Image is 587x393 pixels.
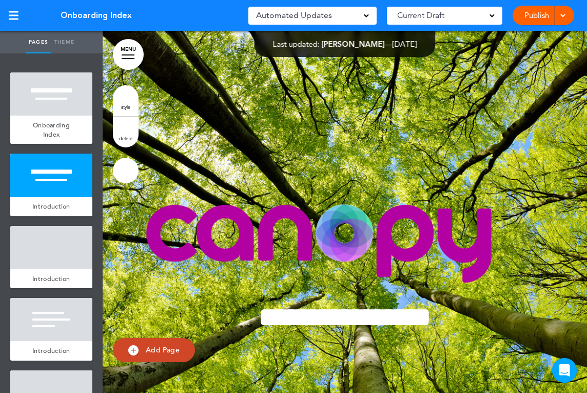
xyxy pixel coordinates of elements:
span: [PERSON_NAME] [322,39,385,49]
a: Introduction [10,197,92,216]
span: Last updated: [273,39,320,49]
a: Theme [51,31,77,53]
span: delete [119,135,132,141]
div: Open Intercom Messenger [552,358,577,383]
img: add.svg [128,345,139,355]
span: Current Draft [397,8,444,23]
span: Add Page [146,345,180,354]
span: Introduction [32,202,70,211]
a: Introduction [10,269,92,289]
div: — [273,40,417,48]
a: Introduction [10,341,92,361]
a: Onboarding Index [10,116,92,144]
span: [DATE] [393,39,417,49]
a: style [113,85,139,116]
span: Introduction [32,346,70,355]
span: Onboarding Index [61,10,132,21]
a: Pages [26,31,51,53]
a: delete [113,117,139,147]
span: Onboarding Index [33,121,70,139]
a: MENU [113,39,144,70]
span: Automated Updates [256,8,332,23]
span: Introduction [32,274,70,283]
a: Publish [520,6,553,25]
span: style [121,104,130,110]
a: Add Page [113,338,195,362]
